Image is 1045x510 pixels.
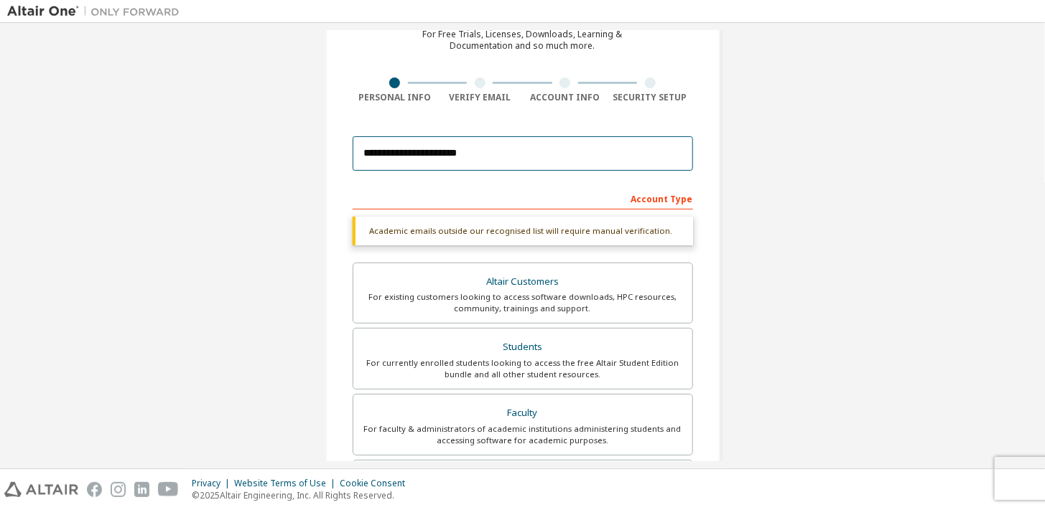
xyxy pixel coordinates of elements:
[423,29,623,52] div: For Free Trials, Licenses, Downloads, Learning & Documentation and so much more.
[362,403,684,423] div: Faculty
[4,482,78,497] img: altair_logo.svg
[353,186,693,209] div: Account Type
[608,92,693,103] div: Security Setup
[111,482,126,497] img: instagram.svg
[234,478,340,489] div: Website Terms of Use
[87,482,102,497] img: facebook.svg
[523,92,608,103] div: Account Info
[192,489,414,501] p: © 2025 Altair Engineering, Inc. All Rights Reserved.
[158,482,179,497] img: youtube.svg
[362,357,684,380] div: For currently enrolled students looking to access the free Altair Student Edition bundle and all ...
[340,478,414,489] div: Cookie Consent
[437,92,523,103] div: Verify Email
[353,92,438,103] div: Personal Info
[134,482,149,497] img: linkedin.svg
[192,478,234,489] div: Privacy
[353,217,693,245] div: Academic emails outside our recognised list will require manual verification.
[362,337,684,357] div: Students
[362,272,684,292] div: Altair Customers
[7,4,187,19] img: Altair One
[362,291,684,314] div: For existing customers looking to access software downloads, HPC resources, community, trainings ...
[362,423,684,446] div: For faculty & administrators of academic institutions administering students and accessing softwa...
